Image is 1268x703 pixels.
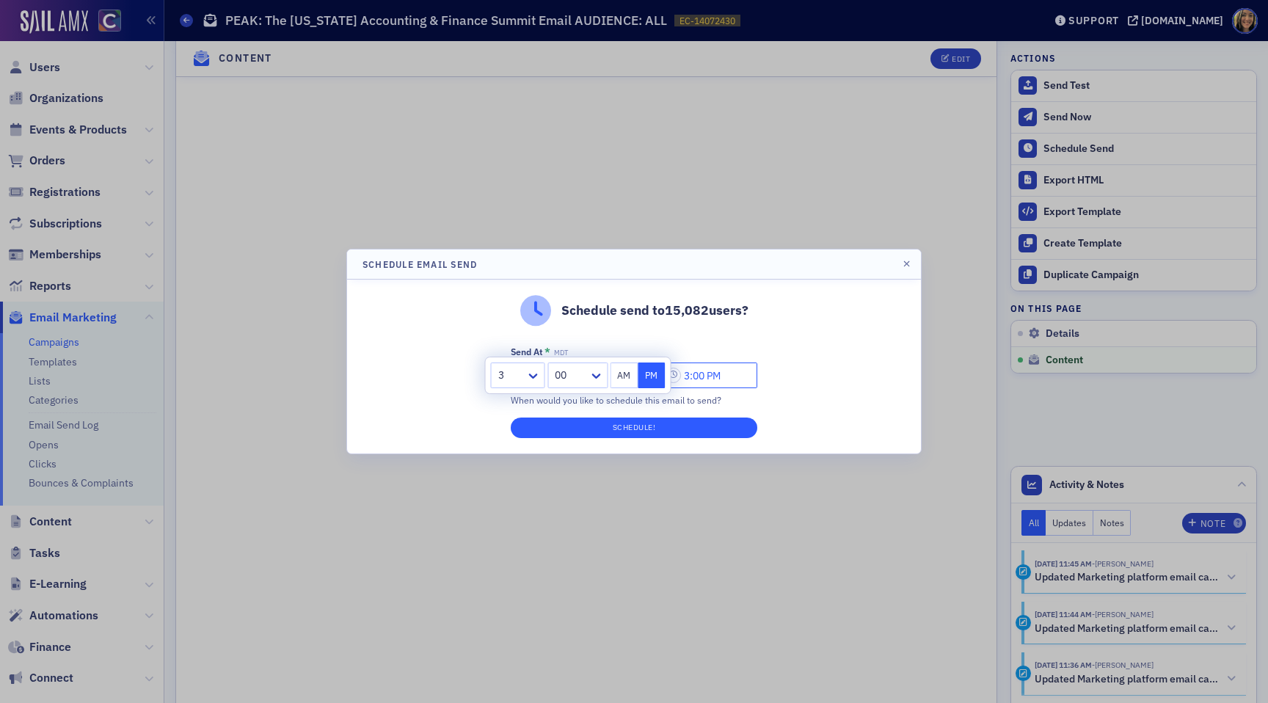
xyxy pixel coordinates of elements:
[362,258,477,271] h4: Schedule Email Send
[611,363,638,388] button: AM
[663,363,757,388] input: 00:00 AM
[561,301,748,320] p: Schedule send to 15,082 users?
[544,346,550,357] abbr: This field is required
[511,418,757,438] button: Schedule!
[511,346,543,357] div: Send At
[638,363,666,388] button: PM
[554,349,568,357] span: MDT
[511,393,757,407] div: When would you like to schedule this email to send?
